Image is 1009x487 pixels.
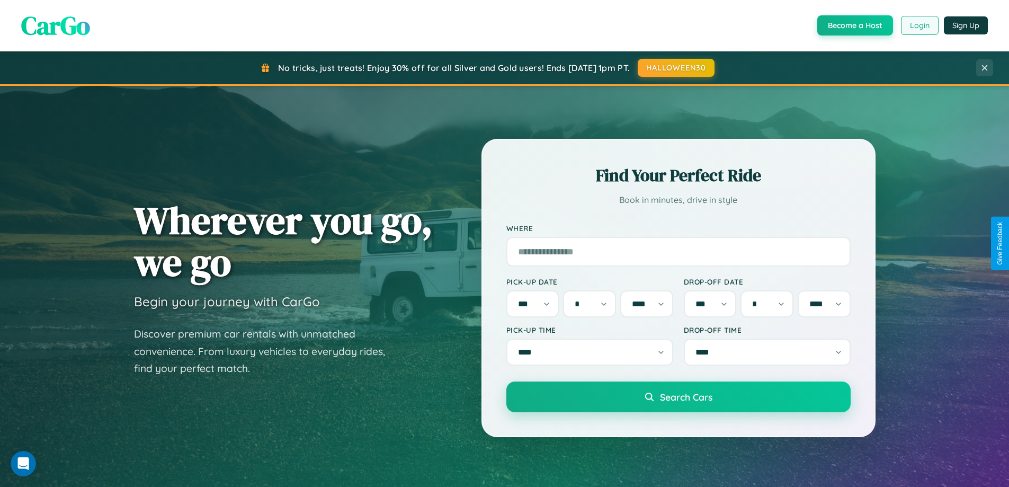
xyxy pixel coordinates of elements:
[506,164,851,187] h2: Find Your Perfect Ride
[134,325,399,377] p: Discover premium car rentals with unmatched convenience. From luxury vehicles to everyday rides, ...
[996,222,1004,265] div: Give Feedback
[278,63,630,73] span: No tricks, just treats! Enjoy 30% off for all Silver and Gold users! Ends [DATE] 1pm PT.
[901,16,939,35] button: Login
[660,391,712,403] span: Search Cars
[11,451,36,476] iframe: Intercom live chat
[506,325,673,334] label: Pick-up Time
[506,277,673,286] label: Pick-up Date
[817,15,893,36] button: Become a Host
[21,8,90,43] span: CarGo
[684,325,851,334] label: Drop-off Time
[944,16,988,34] button: Sign Up
[638,59,715,77] button: HALLOWEEN30
[134,199,433,283] h1: Wherever you go, we go
[134,294,320,309] h3: Begin your journey with CarGo
[506,224,851,233] label: Where
[506,382,851,412] button: Search Cars
[506,192,851,208] p: Book in minutes, drive in style
[684,277,851,286] label: Drop-off Date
